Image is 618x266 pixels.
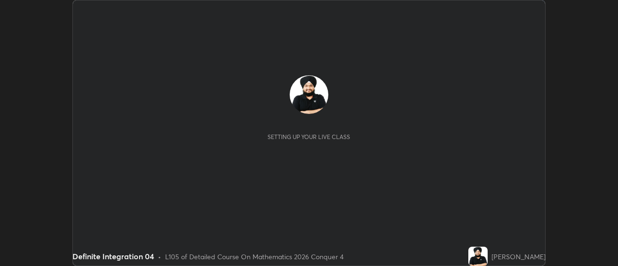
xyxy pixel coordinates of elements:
img: 49c44c0c82fd49ed8593eb54a93dce6e.jpg [290,75,328,114]
div: • [158,252,161,262]
div: L105 of Detailed Course On Mathematics 2026 Conquer 4 [165,252,344,262]
div: Definite Integration 04 [72,251,154,262]
div: [PERSON_NAME] [492,252,546,262]
div: Setting up your live class [267,133,350,140]
img: 49c44c0c82fd49ed8593eb54a93dce6e.jpg [468,247,488,266]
